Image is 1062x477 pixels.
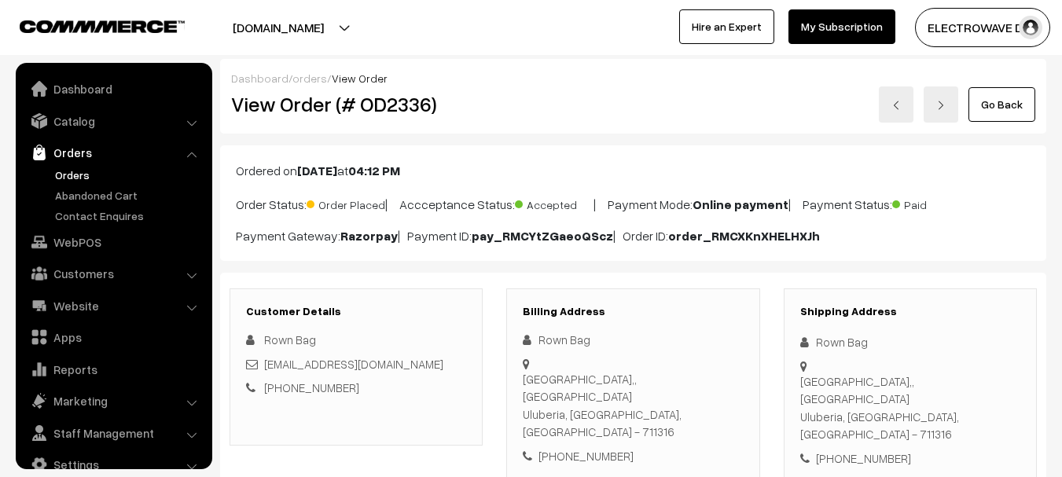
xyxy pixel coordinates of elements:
[20,75,207,103] a: Dashboard
[178,8,379,47] button: [DOMAIN_NAME]
[246,305,466,318] h3: Customer Details
[236,193,1031,214] p: Order Status: | Accceptance Status: | Payment Mode: | Payment Status:
[800,305,1020,318] h3: Shipping Address
[800,372,1020,443] div: [GEOGRAPHIC_DATA],, [GEOGRAPHIC_DATA] Uluberia, [GEOGRAPHIC_DATA], [GEOGRAPHIC_DATA] - 711316
[693,196,788,212] b: Online payment
[340,228,398,244] b: Razorpay
[20,16,157,35] a: COMMMERCE
[515,193,593,213] span: Accepted
[472,228,613,244] b: pay_RMCYtZGaeoQScz
[264,332,316,347] span: Rown Bag
[20,228,207,256] a: WebPOS
[892,193,971,213] span: Paid
[307,193,385,213] span: Order Placed
[891,101,901,110] img: left-arrow.png
[51,187,207,204] a: Abandoned Cart
[20,259,207,288] a: Customers
[20,387,207,415] a: Marketing
[800,333,1020,351] div: Rown Bag
[264,357,443,371] a: [EMAIL_ADDRESS][DOMAIN_NAME]
[297,163,337,178] b: [DATE]
[1019,16,1042,39] img: user
[231,92,483,116] h2: View Order (# OD2336)
[20,355,207,383] a: Reports
[20,107,207,135] a: Catalog
[20,292,207,320] a: Website
[231,70,1035,86] div: / /
[20,419,207,447] a: Staff Management
[20,20,185,32] img: COMMMERCE
[915,8,1050,47] button: ELECTROWAVE DE…
[679,9,774,44] a: Hire an Expert
[968,87,1035,122] a: Go Back
[20,138,207,167] a: Orders
[51,167,207,183] a: Orders
[292,72,327,85] a: orders
[20,323,207,351] a: Apps
[231,72,288,85] a: Dashboard
[936,101,946,110] img: right-arrow.png
[348,163,400,178] b: 04:12 PM
[668,228,820,244] b: order_RMCXKnXHELHXJh
[264,380,359,394] a: [PHONE_NUMBER]
[51,207,207,224] a: Contact Enquires
[236,161,1031,180] p: Ordered on at
[236,226,1031,245] p: Payment Gateway: | Payment ID: | Order ID:
[800,449,1020,468] div: [PHONE_NUMBER]
[523,305,743,318] h3: Billing Address
[523,447,743,465] div: [PHONE_NUMBER]
[788,9,895,44] a: My Subscription
[332,72,388,85] span: View Order
[523,370,743,441] div: [GEOGRAPHIC_DATA],, [GEOGRAPHIC_DATA] Uluberia, [GEOGRAPHIC_DATA], [GEOGRAPHIC_DATA] - 711316
[523,331,743,349] div: Rown Bag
